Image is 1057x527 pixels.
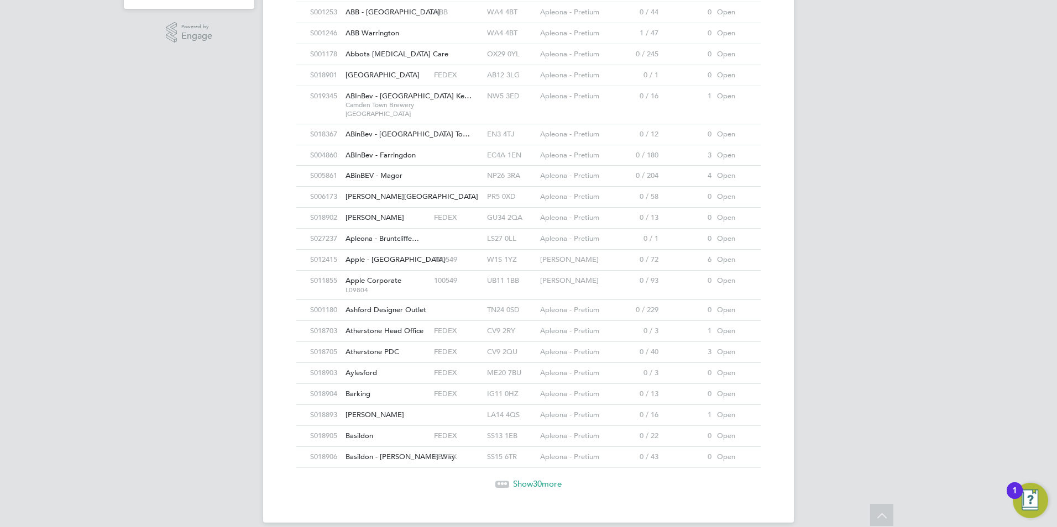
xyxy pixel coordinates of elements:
div: 0 / 13 [608,208,661,228]
span: Barking [346,389,370,398]
div: Open [714,384,750,404]
span: ABinBev - [GEOGRAPHIC_DATA] To… [346,129,470,139]
div: Open [714,2,750,23]
div: S018903 [307,363,343,383]
span: [PERSON_NAME] [540,255,599,264]
span: Basildon [346,431,373,440]
span: L09804 [346,286,428,294]
span: FEDEX [434,213,457,222]
a: S019345ABInBev - [GEOGRAPHIC_DATA] Ke… Camden Town Brewery [GEOGRAPHIC_DATA]NW5 3EDApleona - Pret... [307,86,750,95]
span: ABInBev - [GEOGRAPHIC_DATA] Ke… [346,91,472,101]
span: Apleona - Pretium [540,213,599,222]
span: Apleona - Pretium [540,431,599,440]
a: S001253ABB - [GEOGRAPHIC_DATA] ABBWA4 4BTApleona - Pretium0 / 440Open [307,2,750,11]
div: S018705 [307,342,343,362]
a: S006173[PERSON_NAME][GEOGRAPHIC_DATA] PR5 0XDApleona - Pretium0 / 580Open [307,186,750,196]
div: 0 / 43 [608,447,661,467]
div: Open [714,145,750,166]
div: Open [714,166,750,186]
a: S004860ABInBev - Farringdon EC4A 1ENApleona - Pretium0 / 1803Open [307,145,750,154]
span: Apleona - Pretium [540,150,599,160]
div: Open [714,44,750,65]
span: Atherstone Head Office [346,326,423,335]
div: NW5 3ED [484,86,537,107]
div: 1 [661,321,714,341]
a: S018893[PERSON_NAME] LA14 4QSApleona - Pretium0 / 161Open [307,404,750,414]
div: 0 [661,384,714,404]
div: LS27 0LL [484,229,537,249]
div: S018904 [307,384,343,404]
span: Basildon - [PERSON_NAME] Way [346,452,456,461]
div: Open [714,65,750,86]
div: Open [714,447,750,467]
div: WA4 4BT [484,2,537,23]
span: ABB Warrington [346,28,399,38]
span: Apleona - Pretium [540,49,599,59]
div: 0 / 245 [608,44,661,65]
span: Aylesford [346,368,377,377]
div: 0 / 16 [608,86,661,107]
span: FEDEX [434,70,457,80]
div: 0 [661,426,714,446]
div: S011855 [307,271,343,291]
button: Open Resource Center, 1 new notification [1013,483,1048,518]
a: S018906Basildon - [PERSON_NAME] Way FEDEXSS15 6TRApleona - Pretium0 / 430Open [307,446,750,456]
span: [PERSON_NAME][GEOGRAPHIC_DATA] [346,192,478,201]
span: 100549 [434,276,457,285]
div: 1 [661,86,714,107]
div: Open [714,124,750,145]
div: Open [714,229,750,249]
a: Powered byEngage [166,22,213,43]
div: 0 [661,2,714,23]
div: S018901 [307,65,343,86]
a: S018901[GEOGRAPHIC_DATA] FEDEXAB12 3LGApleona - Pretium0 / 10Open [307,65,750,74]
div: SS13 1EB [484,426,537,446]
a: S018904Barking FEDEXIG11 0HZApleona - Pretium0 / 130Open [307,383,750,393]
div: 1 [661,405,714,425]
div: IG11 0HZ [484,384,537,404]
div: 0 / 229 [608,300,661,320]
div: CV9 2RY [484,321,537,341]
div: S018905 [307,426,343,446]
div: Open [714,321,750,341]
span: [GEOGRAPHIC_DATA] [346,70,420,80]
div: 0 [661,300,714,320]
span: Apleona - Bruntcliffe… [346,234,419,243]
span: FEDEX [434,452,457,461]
div: SS15 6TR [484,447,537,467]
a: S001246ABB Warrington WA4 4BTApleona - Pretium1 / 470Open [307,23,750,32]
div: AB12 3LG [484,65,537,86]
div: 0 / 180 [608,145,661,166]
a: S001178Abbots [MEDICAL_DATA] Care OX29 0YLApleona - Pretium0 / 2450Open [307,44,750,53]
div: GU34 2QA [484,208,537,228]
a: S011855Apple Corporate L09804100549UB11 1BB[PERSON_NAME]0 / 930Open [307,270,750,280]
span: Apleona - Pretium [540,7,599,17]
span: FEDEX [434,368,457,377]
div: 0 [661,447,714,467]
span: [PERSON_NAME] [346,213,404,222]
span: FEDEX [434,326,457,335]
div: 0 / 93 [608,271,661,291]
div: Open [714,342,750,362]
a: S012415Apple - [GEOGRAPHIC_DATA] 100549W1S 1YZ[PERSON_NAME]0 / 726Open [307,249,750,259]
span: Apple - [GEOGRAPHIC_DATA] [346,255,446,264]
span: Atherstone PDC [346,347,399,356]
div: 0 / 16 [608,405,661,425]
div: 0 / 1 [608,229,661,249]
span: Powered by [181,22,212,31]
div: 0 / 3 [608,363,661,383]
div: S006173 [307,187,343,207]
div: S018906 [307,447,343,467]
div: S027237 [307,229,343,249]
div: 0 / 3 [608,321,661,341]
a: S018705Atherstone PDC FEDEXCV9 2QUApleona - Pretium0 / 403Open [307,341,750,351]
div: Open [714,250,750,270]
a: S001180Ashford Designer Outlet TN24 0SDApleona - Pretium0 / 2290Open [307,299,750,309]
div: S018893 [307,405,343,425]
div: Open [714,271,750,291]
div: S019345 [307,86,343,107]
div: 0 [661,65,714,86]
div: NP26 3RA [484,166,537,186]
span: Show more [513,478,562,489]
span: ABB [434,7,448,17]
